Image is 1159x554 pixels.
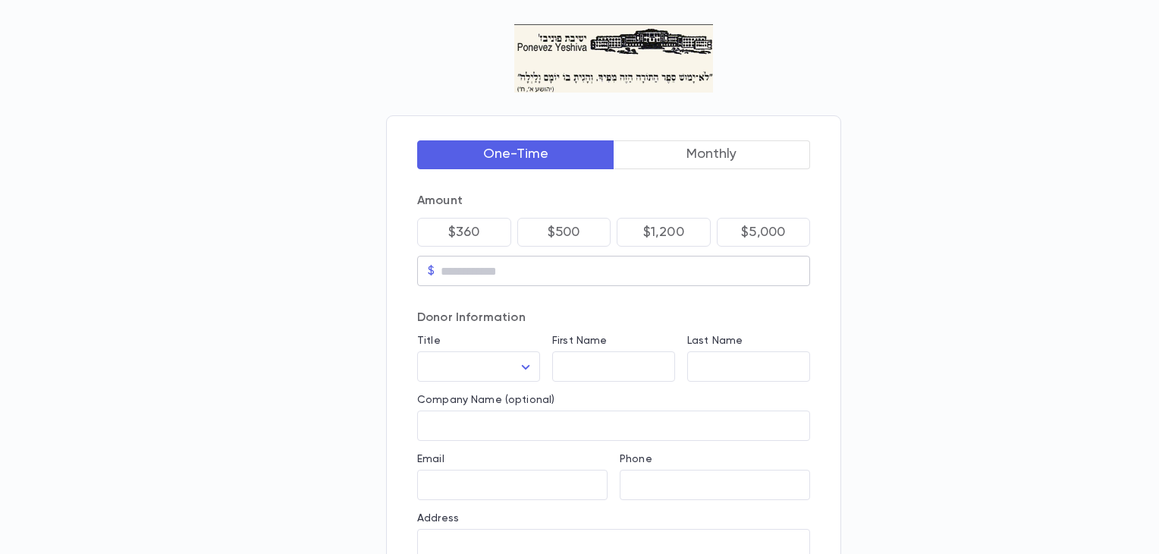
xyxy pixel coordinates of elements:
[428,263,435,279] p: $
[417,194,810,209] p: Amount
[552,335,607,347] label: First Name
[687,335,743,347] label: Last Name
[643,225,684,240] p: $1,200
[620,453,652,465] label: Phone
[617,218,711,247] button: $1,200
[417,310,810,326] p: Donor Information
[417,335,441,347] label: Title
[417,512,459,524] label: Address
[514,24,714,93] img: Logo
[417,140,614,169] button: One-Time
[417,453,444,465] label: Email
[717,218,811,247] button: $5,000
[448,225,480,240] p: $360
[417,218,511,247] button: $360
[417,352,540,382] div: ​
[614,140,811,169] button: Monthly
[548,225,580,240] p: $500
[517,218,611,247] button: $500
[417,394,554,406] label: Company Name (optional)
[741,225,785,240] p: $5,000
